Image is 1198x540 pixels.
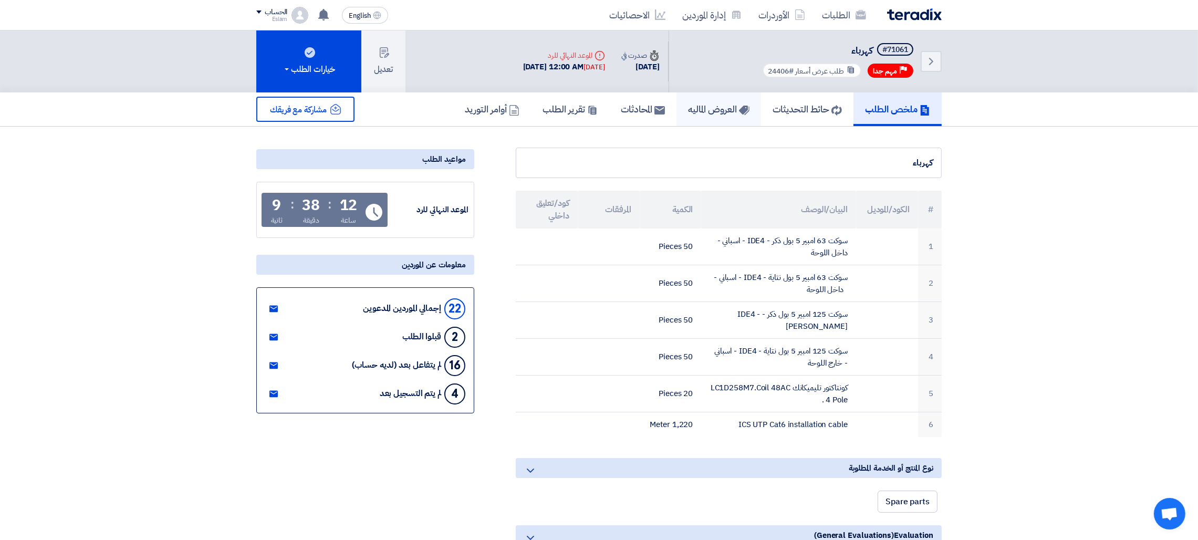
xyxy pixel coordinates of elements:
[918,265,942,302] td: 2
[609,92,676,126] a: المحادثات
[918,229,942,265] td: 1
[773,103,842,115] h5: حائط التحديثات
[352,360,441,370] div: لم يتفاعل بعد (لديه حساب)
[851,43,873,57] span: كهرباء
[341,215,356,226] div: ساعة
[523,61,605,73] div: [DATE] 12:00 AM
[465,103,519,115] h5: أوامر التوريد
[361,30,405,92] button: تعديل
[701,412,856,437] td: ICS UTP Cat6 installation cable
[444,327,465,348] div: 2
[271,215,283,226] div: ثانية
[640,265,702,302] td: 50 Pieces
[640,339,702,376] td: 50 Pieces
[887,8,942,20] img: Teradix logo
[390,204,468,216] div: الموعد النهائي للرد
[265,8,287,17] div: الحساب
[622,50,660,61] div: صدرت في
[621,103,665,115] h5: المحادثات
[768,66,794,77] span: #24406
[584,62,605,72] div: [DATE]
[256,149,474,169] div: مواعيد الطلب
[761,92,853,126] a: حائط التحديثات
[701,339,856,376] td: سوكت 125 امبير 5 بول نتاية - IDE4 - اسباني - خارج اللوحة
[256,30,361,92] button: خيارات الطلب
[291,7,308,24] img: profile_test.png
[328,195,331,214] div: :
[523,50,605,61] div: الموعد النهائي للرد
[270,103,327,116] span: مشاركة مع فريقك
[674,3,750,27] a: إدارة الموردين
[342,7,388,24] button: English
[543,103,598,115] h5: تقرير الطلب
[750,3,814,27] a: الأوردرات
[444,298,465,319] div: 22
[761,43,915,58] h5: كهرباء
[349,12,371,19] span: English
[640,229,702,265] td: 50 Pieces
[853,92,942,126] a: ملخص الطلب
[1154,498,1185,529] a: Open chat
[701,229,856,265] td: سوكت 63 امبير 5 بول ذكر - IDE4 - اسباني - داخل اللوحة
[814,3,874,27] a: الطلبات
[453,92,531,126] a: أوامر التوريد
[256,255,474,275] div: معلومات عن الموردين
[302,198,320,213] div: 38
[856,191,918,229] th: الكود/الموديل
[918,412,942,437] td: 6
[444,355,465,376] div: 16
[256,16,287,22] div: Eslam
[918,191,942,229] th: #
[578,191,640,229] th: المرفقات
[444,383,465,404] div: 4
[918,339,942,376] td: 4
[516,191,578,229] th: كود/تعليق داخلي
[402,332,441,342] div: قبلوا الطلب
[640,412,702,437] td: 1,220 Meter
[601,3,674,27] a: الاحصائيات
[886,495,930,508] span: Spare parts
[525,157,933,169] div: كهرباء
[531,92,609,126] a: تقرير الطلب
[290,195,294,214] div: :
[363,304,441,314] div: إجمالي الموردين المدعوين
[882,46,908,54] div: #71061
[640,302,702,339] td: 50 Pieces
[701,265,856,302] td: سوكت 63 امبير 5 بول نتاية - IDE4 - اسباني - داخل اللوحة
[849,462,933,474] span: نوع المنتج أو الخدمة المطلوبة
[303,215,319,226] div: دقيقة
[865,103,930,115] h5: ملخص الطلب
[918,376,942,412] td: 5
[873,66,897,76] span: مهم جدا
[701,376,856,412] td: كونتاكتور تليميكانك LC1D258M7.Coil 48AC . 4 Pole
[640,191,702,229] th: الكمية
[701,302,856,339] td: سوكت 125 امبير 5 بول ذكر - IDE4 - [PERSON_NAME]
[283,63,335,76] div: خيارات الطلب
[622,61,660,73] div: [DATE]
[795,66,844,77] span: طلب عرض أسعار
[272,198,281,213] div: 9
[340,198,358,213] div: 12
[676,92,761,126] a: العروض الماليه
[701,191,856,229] th: البيان/الوصف
[640,376,702,412] td: 20 Pieces
[688,103,749,115] h5: العروض الماليه
[380,389,441,399] div: لم يتم التسجيل بعد
[918,302,942,339] td: 3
